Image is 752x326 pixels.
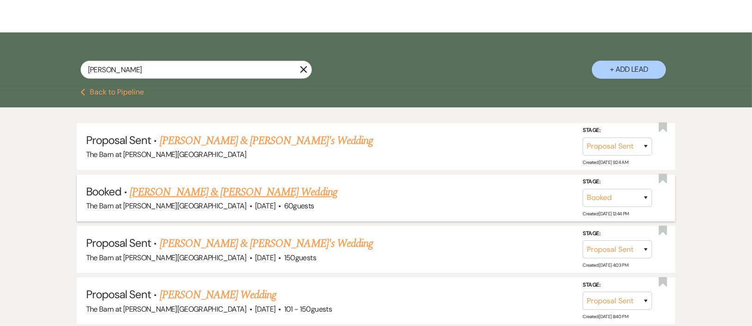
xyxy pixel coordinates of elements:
span: The Barn at [PERSON_NAME][GEOGRAPHIC_DATA] [86,253,247,263]
span: Created: [DATE] 9:24 AM [583,159,628,165]
span: 150 guests [284,253,316,263]
label: Stage: [583,177,652,187]
input: Search by name, event date, email address or phone number [81,61,312,79]
span: [DATE] [255,304,275,314]
span: The Barn at [PERSON_NAME][GEOGRAPHIC_DATA] [86,304,247,314]
span: Booked [86,184,121,199]
a: [PERSON_NAME] Wedding [160,287,277,303]
span: Proposal Sent [86,287,151,301]
span: 101 - 150 guests [284,304,332,314]
span: [DATE] [255,253,275,263]
label: Stage: [583,280,652,290]
a: [PERSON_NAME] & [PERSON_NAME]'s Wedding [160,235,373,252]
label: Stage: [583,125,652,136]
a: [PERSON_NAME] & [PERSON_NAME] Wedding [130,184,337,201]
button: Back to Pipeline [81,88,144,96]
span: Created: [DATE] 8:40 PM [583,313,628,320]
span: Created: [DATE] 4:03 PM [583,262,628,268]
button: + Add Lead [592,61,666,79]
span: Proposal Sent [86,133,151,147]
label: Stage: [583,228,652,238]
span: [DATE] [255,201,275,211]
span: Proposal Sent [86,236,151,250]
a: [PERSON_NAME] & [PERSON_NAME]'s Wedding [160,132,373,149]
span: The Barn at [PERSON_NAME][GEOGRAPHIC_DATA] [86,150,247,159]
span: 60 guests [284,201,314,211]
span: The Barn at [PERSON_NAME][GEOGRAPHIC_DATA] [86,201,247,211]
span: Created: [DATE] 12:44 PM [583,211,628,217]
